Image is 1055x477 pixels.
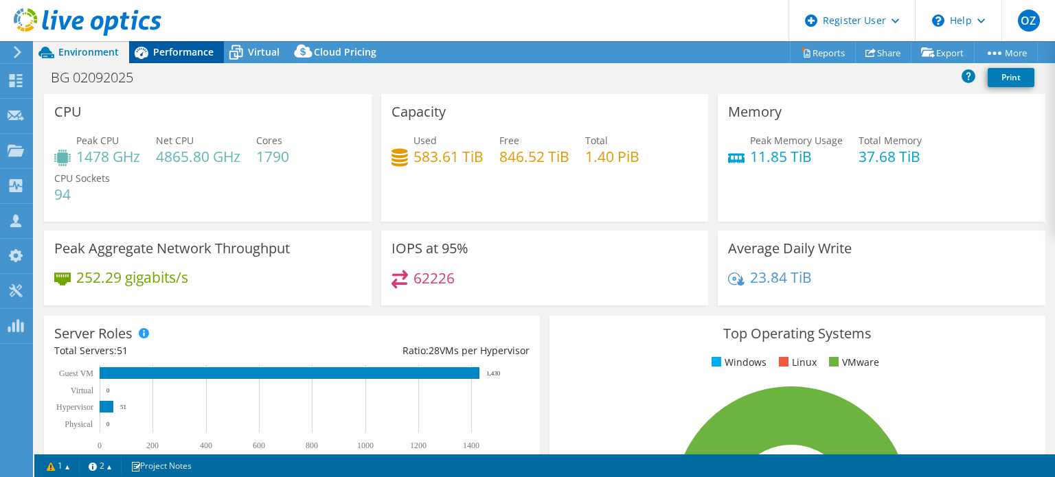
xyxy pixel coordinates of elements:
li: VMware [826,355,879,370]
h3: CPU [54,104,82,119]
h4: 1790 [256,149,289,164]
h3: Peak Aggregate Network Throughput [54,241,290,256]
a: Print [988,68,1034,87]
h4: 62226 [413,270,455,286]
span: Used [413,134,437,147]
a: 2 [79,457,122,474]
text: 51 [120,404,126,410]
span: Performance [153,45,214,58]
h4: 1478 GHz [76,149,140,164]
h4: 94 [54,187,110,202]
div: Total Servers: [54,343,292,358]
a: Reports [790,42,856,63]
a: Project Notes [121,457,201,474]
h3: Server Roles [54,326,133,341]
span: Environment [58,45,119,58]
a: Share [855,42,911,63]
text: 1400 [463,441,479,450]
text: Hypervisor [56,402,93,412]
span: Free [499,134,519,147]
h1: BG 02092025 [45,70,155,85]
span: Peak CPU [76,134,119,147]
li: Windows [708,355,767,370]
span: Cloud Pricing [314,45,376,58]
span: 28 [429,344,440,357]
span: Cores [256,134,282,147]
h3: Capacity [392,104,446,119]
text: 0 [106,421,110,428]
h3: Memory [728,104,782,119]
span: Total Memory [859,134,922,147]
span: Net CPU [156,134,194,147]
span: Total [585,134,608,147]
span: CPU Sockets [54,172,110,185]
text: 0 [98,441,102,450]
a: Export [911,42,975,63]
span: OZ [1018,10,1040,32]
h4: 583.61 TiB [413,149,484,164]
h4: 846.52 TiB [499,149,569,164]
text: 1,430 [486,370,501,377]
h3: IOPS at 95% [392,241,468,256]
span: Peak Memory Usage [750,134,843,147]
text: 600 [253,441,265,450]
text: 800 [306,441,318,450]
text: Physical [65,419,93,429]
svg: \n [932,14,944,27]
span: Virtual [248,45,280,58]
h4: 37.68 TiB [859,149,922,164]
h4: 11.85 TiB [750,149,843,164]
a: More [974,42,1038,63]
text: 1200 [410,441,427,450]
span: 51 [117,344,128,357]
a: 1 [37,457,80,474]
h3: Average Daily Write [728,241,852,256]
text: 200 [146,441,159,450]
text: 1000 [357,441,374,450]
h4: 252.29 gigabits/s [76,270,188,285]
li: Linux [775,355,817,370]
text: Guest VM [59,369,93,378]
text: 0 [106,387,110,394]
h4: 23.84 TiB [750,270,812,285]
h4: 1.40 PiB [585,149,639,164]
h3: Top Operating Systems [560,326,1035,341]
text: Virtual [71,386,94,395]
text: 400 [200,441,212,450]
div: Ratio: VMs per Hypervisor [292,343,530,358]
h4: 4865.80 GHz [156,149,240,164]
